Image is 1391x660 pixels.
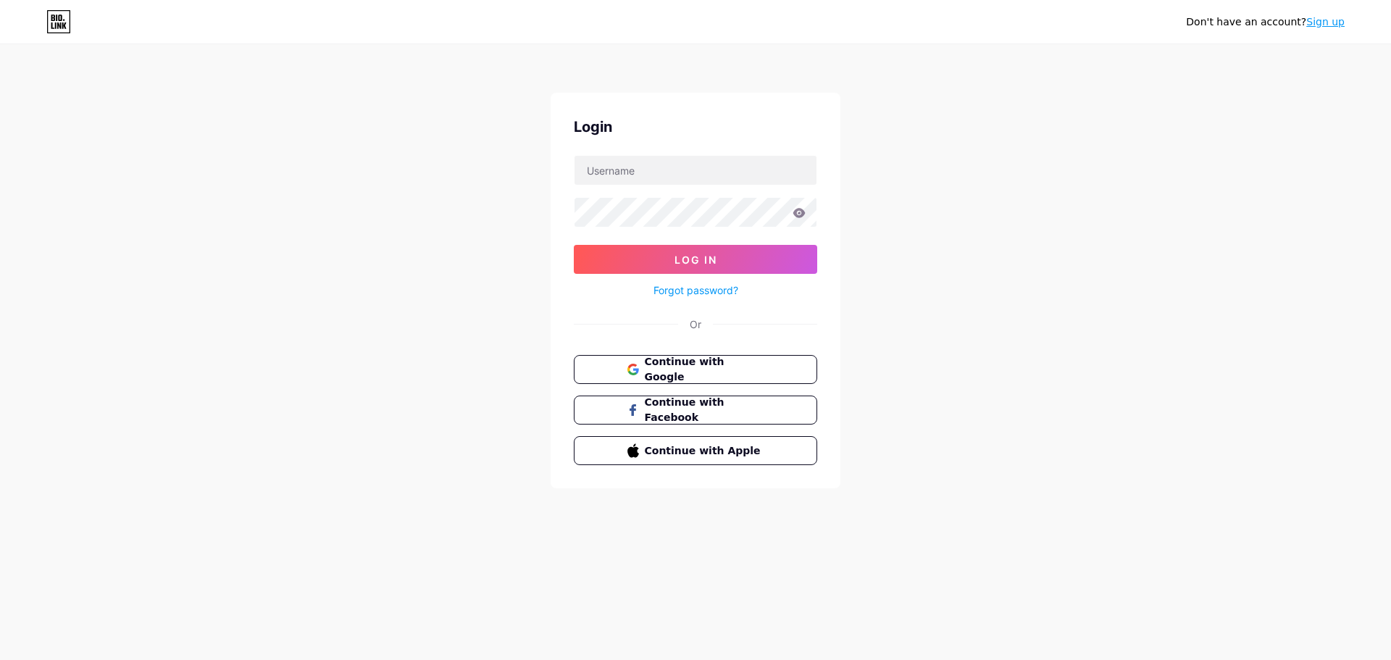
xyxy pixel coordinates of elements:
[645,395,764,425] span: Continue with Facebook
[574,436,817,465] button: Continue with Apple
[1186,14,1345,30] div: Don't have an account?
[574,116,817,138] div: Login
[574,396,817,425] button: Continue with Facebook
[1306,16,1345,28] a: Sign up
[575,156,816,185] input: Username
[574,245,817,274] button: Log In
[574,355,817,384] button: Continue with Google
[653,283,738,298] a: Forgot password?
[690,317,701,332] div: Or
[645,354,764,385] span: Continue with Google
[645,443,764,459] span: Continue with Apple
[674,254,717,266] span: Log In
